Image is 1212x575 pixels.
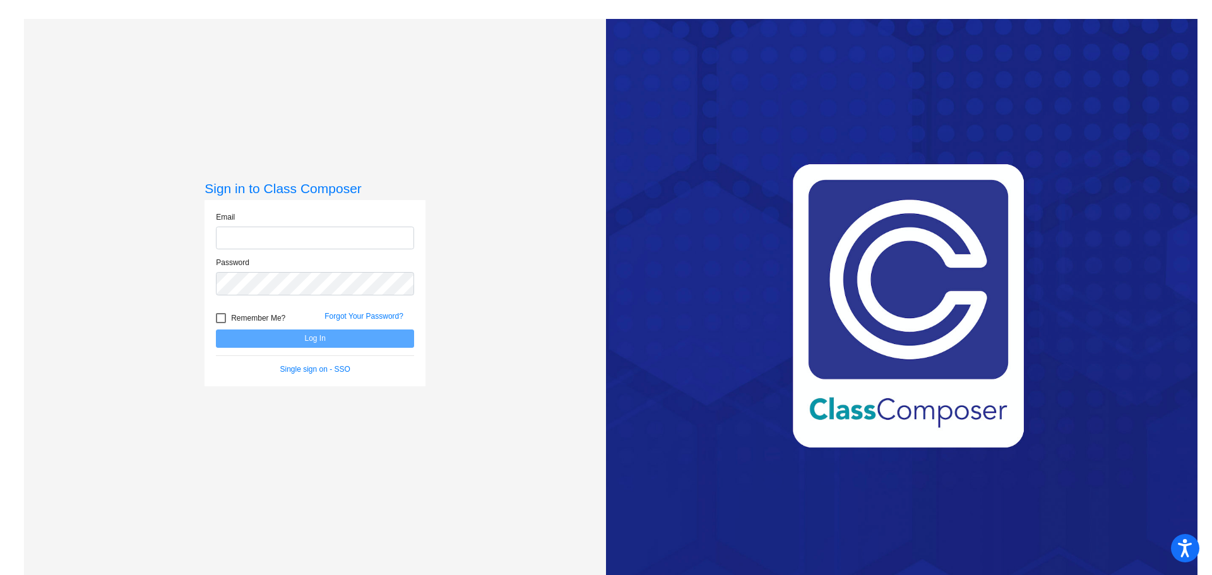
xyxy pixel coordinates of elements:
button: Log In [216,329,414,348]
a: Single sign on - SSO [280,365,350,374]
label: Password [216,257,249,268]
label: Email [216,211,235,223]
h3: Sign in to Class Composer [205,181,425,196]
span: Remember Me? [231,311,285,326]
a: Forgot Your Password? [324,312,403,321]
